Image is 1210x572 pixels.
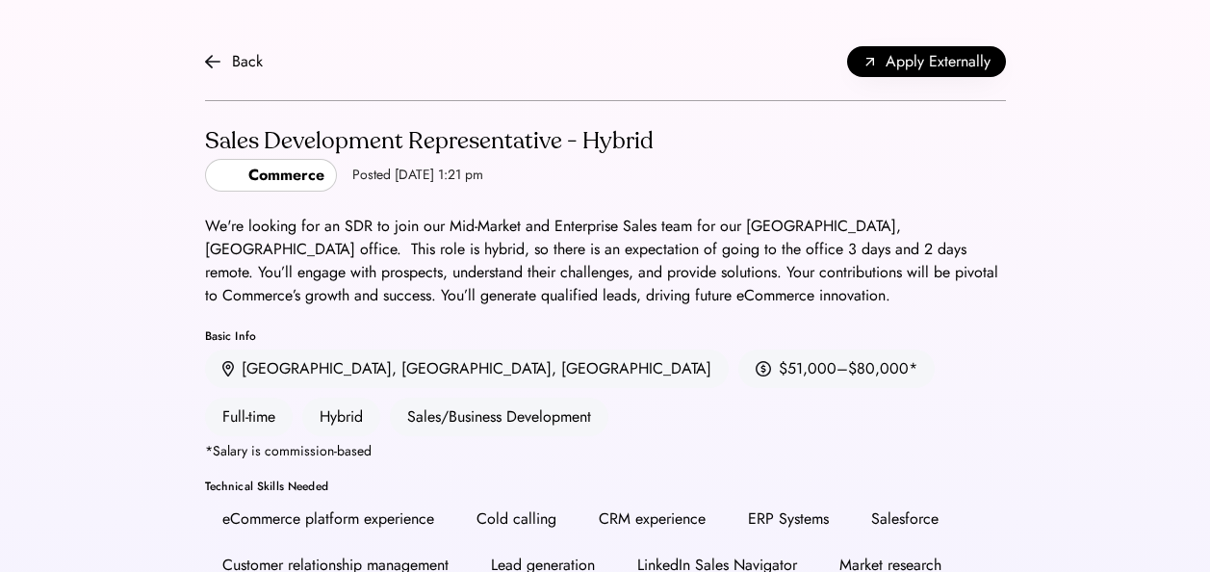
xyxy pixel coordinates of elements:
div: Sales/Business Development [390,398,608,436]
div: Commerce [248,164,324,187]
div: Cold calling [476,507,556,531]
div: ERP Systems [748,507,829,531]
div: We're looking for an SDR to join our Mid-Market and Enterprise Sales team for our [GEOGRAPHIC_DAT... [205,215,1006,307]
img: yH5BAEAAAAALAAAAAABAAEAAAIBRAA7 [218,164,241,187]
div: Hybrid [302,398,380,436]
img: location.svg [222,361,234,377]
div: eCommerce platform experience [222,507,434,531]
img: arrow-back.svg [205,54,220,69]
div: Full-time [205,398,293,436]
div: [GEOGRAPHIC_DATA], [GEOGRAPHIC_DATA], [GEOGRAPHIC_DATA] [242,357,711,380]
div: $51,000–$80,000 [779,357,909,380]
div: Salesforce [871,507,939,531]
div: *Salary is commission-based [205,444,372,457]
span: Apply Externally [886,50,991,73]
div: Back [232,50,263,73]
div: Sales Development Representative - Hybrid [205,126,654,157]
div: Posted [DATE] 1:21 pm [352,166,483,185]
img: money.svg [756,360,771,377]
div: Technical Skills Needed [205,481,1006,492]
div: CRM experience [599,507,706,531]
div: Basic Info [205,330,1006,342]
button: Apply Externally [847,46,1006,77]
